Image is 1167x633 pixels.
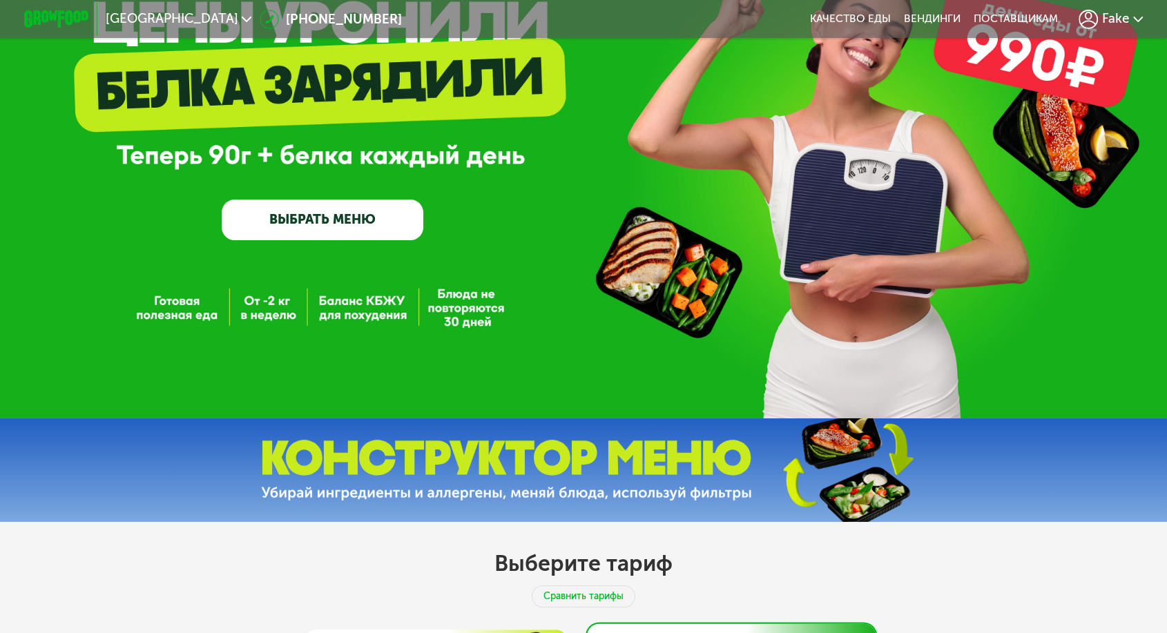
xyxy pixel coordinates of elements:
a: Качество еды [810,12,891,26]
h2: Выберите тариф [494,549,673,577]
span: [GEOGRAPHIC_DATA] [106,12,238,26]
a: [PHONE_NUMBER] [260,10,402,29]
span: Fake [1102,12,1129,26]
a: ВЫБРАТЬ МЕНЮ [222,199,423,240]
a: Вендинги [904,12,961,26]
div: Сравнить тарифы [532,585,635,607]
div: поставщикам [973,12,1057,26]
